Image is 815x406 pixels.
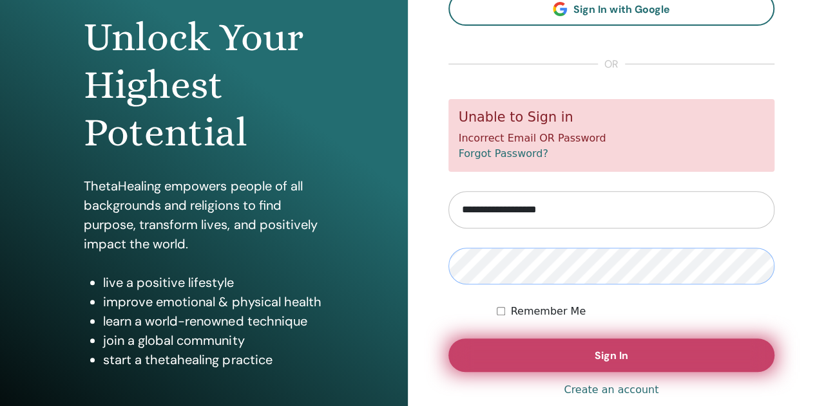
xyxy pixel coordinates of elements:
span: Sign In with Google [573,3,669,16]
label: Remember Me [510,304,586,319]
span: or [598,57,625,72]
li: live a positive lifestyle [103,273,323,292]
li: join a global community [103,331,323,350]
h5: Unable to Sign in [459,109,765,125]
li: improve emotional & physical health [103,292,323,311]
a: Create an account [564,382,658,398]
span: Sign In [595,349,628,362]
h1: Unlock Your Highest Potential [84,14,323,157]
p: ThetaHealing empowers people of all backgrounds and religions to find purpose, transform lives, a... [84,176,323,254]
div: Keep me authenticated indefinitely or until I manually logout [497,304,774,319]
li: start a thetahealing practice [103,350,323,369]
div: Incorrect Email OR Password [448,99,775,172]
li: learn a world-renowned technique [103,311,323,331]
a: Forgot Password? [459,147,548,160]
button: Sign In [448,338,775,372]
